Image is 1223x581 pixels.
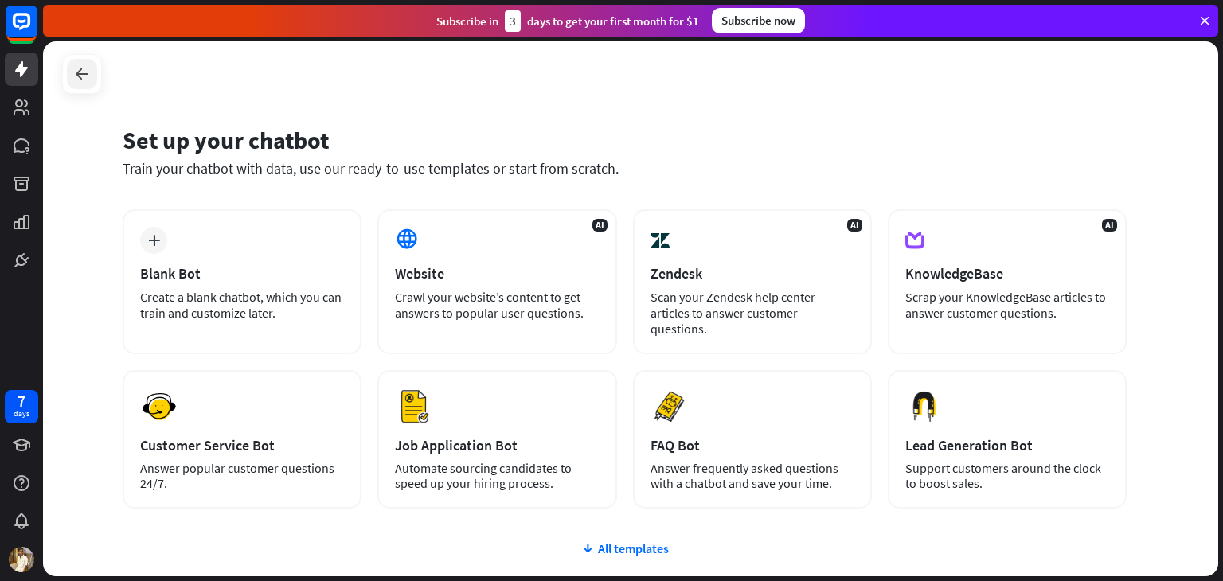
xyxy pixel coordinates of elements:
[140,461,344,491] div: Answer popular customer questions 24/7.
[847,219,862,232] span: AI
[436,10,699,32] div: Subscribe in days to get your first month for $1
[505,10,521,32] div: 3
[123,540,1127,556] div: All templates
[651,264,854,283] div: Zendesk
[905,436,1109,454] div: Lead Generation Bot
[651,436,854,454] div: FAQ Bot
[140,289,344,321] div: Create a blank chatbot, which you can train and customize later.
[123,159,1127,177] div: Train your chatbot with data, use our ready-to-use templates or start from scratch.
[905,289,1109,321] div: Scrap your KnowledgeBase articles to answer customer questions.
[18,394,25,408] div: 7
[14,408,29,419] div: days
[140,264,344,283] div: Blank Bot
[13,6,61,54] button: Open LiveChat chat widget
[123,125,1127,155] div: Set up your chatbot
[905,461,1109,491] div: Support customers around the clock to boost sales.
[905,264,1109,283] div: KnowledgeBase
[140,436,344,454] div: Customer Service Bot
[395,461,599,491] div: Automate sourcing candidates to speed up your hiring process.
[1102,219,1117,232] span: AI
[592,219,608,232] span: AI
[148,235,160,246] i: plus
[651,289,854,337] div: Scan your Zendesk help center articles to answer customer questions.
[712,8,805,33] div: Subscribe now
[5,390,38,423] a: 7 days
[395,264,599,283] div: Website
[395,289,599,321] div: Crawl your website’s content to get answers to popular user questions.
[651,461,854,491] div: Answer frequently asked questions with a chatbot and save your time.
[395,436,599,454] div: Job Application Bot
